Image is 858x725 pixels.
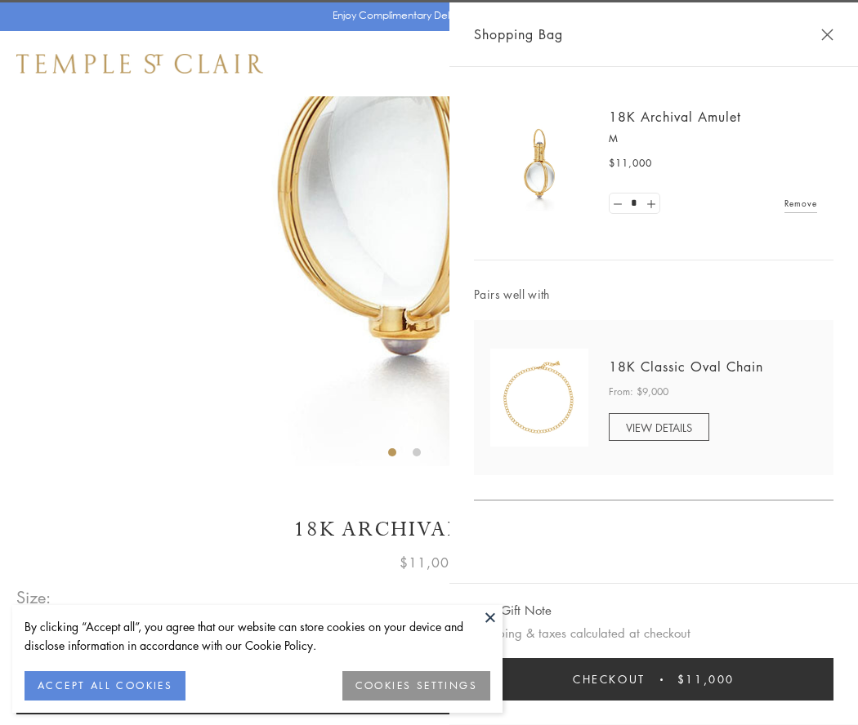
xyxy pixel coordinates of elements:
[16,54,263,73] img: Temple St. Clair
[474,285,833,304] span: Pairs well with
[609,358,763,376] a: 18K Classic Oval Chain
[609,384,668,400] span: From: $9,000
[573,670,646,688] span: Checkout
[16,584,52,611] span: Size:
[609,108,741,126] a: 18K Archival Amulet
[474,600,552,620] button: Add Gift Note
[609,413,709,441] a: VIEW DETAILS
[25,671,185,701] button: ACCEPT ALL COOKIES
[677,670,735,688] span: $11,000
[626,420,692,435] span: VIEW DETAILS
[16,515,842,544] h1: 18K Archival Amulet
[609,155,652,171] span: $11,000
[642,193,659,214] a: Set quantity to 2
[610,193,626,214] a: Set quantity to 0
[342,671,490,701] button: COOKIES SETTINGS
[333,7,518,24] p: Enjoy Complimentary Delivery & Returns
[25,617,490,655] div: By clicking “Accept all”, you agree that our website can store cookies on your device and disclos...
[474,658,833,701] button: Checkout $11,000
[400,552,458,573] span: $11,000
[474,24,563,45] span: Shopping Bag
[609,131,817,147] p: M
[490,349,588,447] img: N88865-OV18
[821,29,833,41] button: Close Shopping Bag
[474,623,833,643] p: Shipping & taxes calculated at checkout
[784,194,817,212] a: Remove
[490,114,588,212] img: 18K Archival Amulet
